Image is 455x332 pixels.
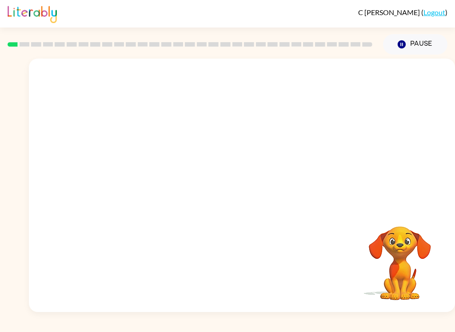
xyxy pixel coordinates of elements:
[358,8,447,16] div: ( )
[8,4,57,23] img: Literably
[423,8,445,16] a: Logout
[383,34,447,55] button: Pause
[355,213,444,301] video: Your browser must support playing .mp4 files to use Literably. Please try using another browser.
[358,8,421,16] span: C [PERSON_NAME]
